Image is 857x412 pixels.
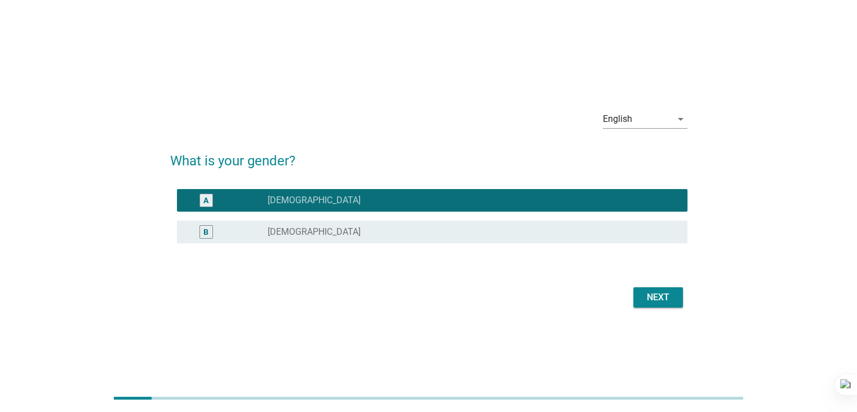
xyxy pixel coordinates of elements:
div: English [603,114,632,124]
div: A [203,195,208,207]
div: B [203,226,208,238]
label: [DEMOGRAPHIC_DATA] [268,195,361,206]
i: arrow_drop_down [674,112,687,126]
label: [DEMOGRAPHIC_DATA] [268,226,361,238]
button: Next [633,287,683,308]
h2: What is your gender? [170,139,687,171]
div: Next [642,291,674,304]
